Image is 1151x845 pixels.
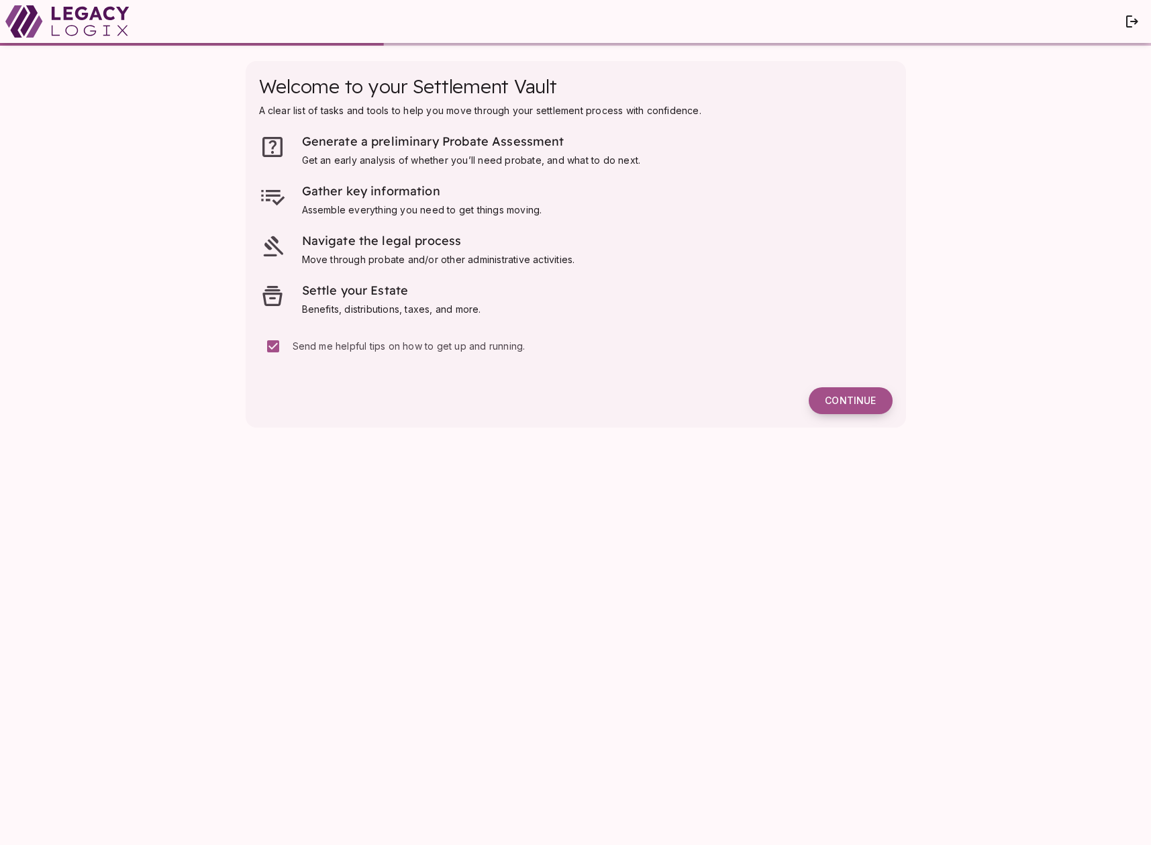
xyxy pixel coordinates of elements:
[809,387,892,414] button: Continue
[302,233,462,248] span: Navigate the legal process
[302,183,440,199] span: Gather key information
[302,204,542,215] span: Assemble everything you need to get things moving.
[259,105,701,116] span: A clear list of tasks and tools to help you move through your settlement process with confidence.
[302,134,564,149] span: Generate a preliminary Probate Assessment
[302,303,481,315] span: Benefits, distributions, taxes, and more.
[302,154,641,166] span: Get an early analysis of whether you’ll need probate, and what to do next.
[293,340,526,352] span: Send me helpful tips on how to get up and running.
[259,74,557,98] span: Welcome to your Settlement Vault
[825,395,876,407] span: Continue
[302,283,409,298] span: Settle your Estate
[302,254,575,265] span: Move through probate and/or other administrative activities.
